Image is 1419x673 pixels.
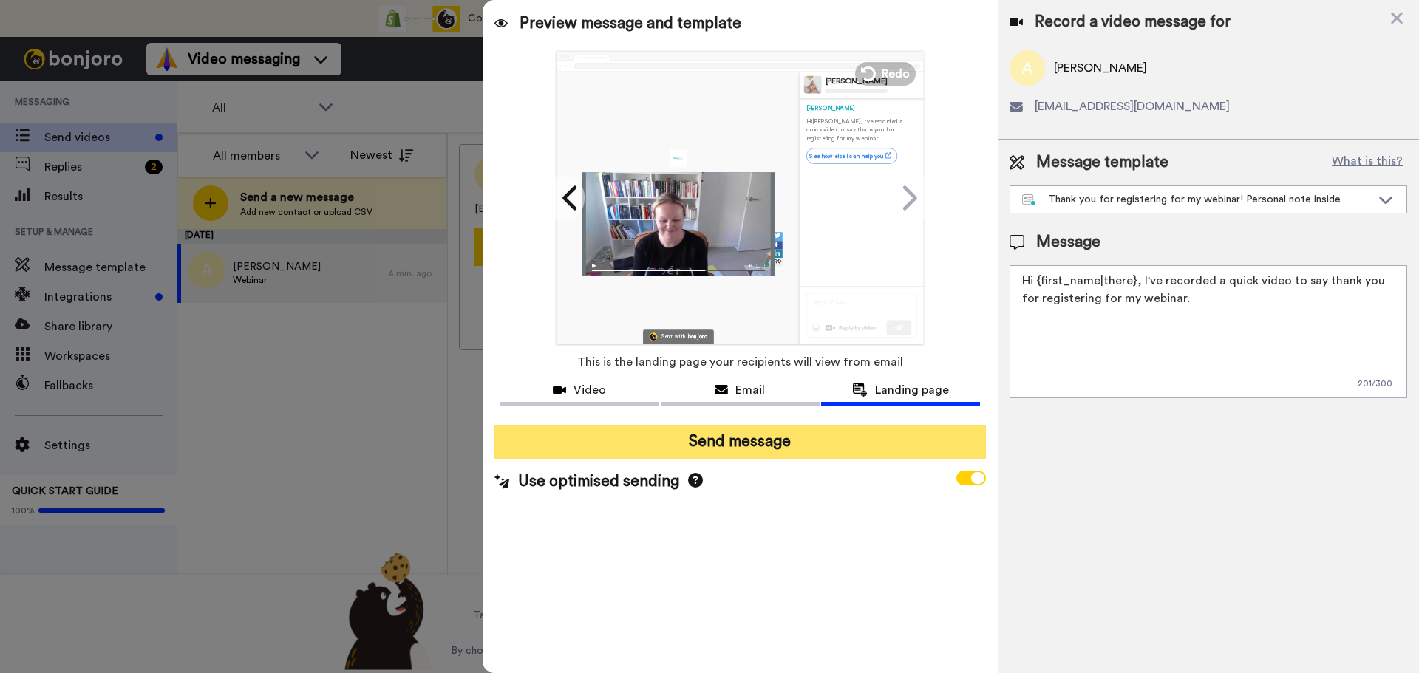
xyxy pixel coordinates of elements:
span: Message [1036,231,1100,253]
img: player-controls-full.svg [582,259,775,276]
span: This is the landing page your recipients will view from email [577,346,903,378]
img: reply-preview.svg [806,293,917,337]
div: Thank you for registering for my webinar! Personal note inside [1022,192,1371,207]
span: Video [574,381,606,399]
textarea: Hi {first_name|there}, I've recorded a quick video to say thank you for registering for my webinar. [1010,265,1407,398]
div: bonjoro [688,334,707,339]
span: Message template [1036,151,1168,174]
a: See how else I can help you [806,148,897,163]
button: Send message [494,425,986,459]
img: nextgen-template.svg [1022,194,1036,206]
p: Hi [PERSON_NAME] , I've recorded a quick video to say thank you for registering for my webinar. [806,117,917,142]
span: Use optimised sending [518,471,679,493]
img: Bonjoro Logo [649,332,657,341]
button: What is this? [1327,151,1407,174]
span: Email [735,381,765,399]
div: Sent with [661,334,685,339]
img: f06d0674-618f-4b8c-97ec-95d5d3b54d5b [669,149,687,167]
span: Landing page [875,381,949,399]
